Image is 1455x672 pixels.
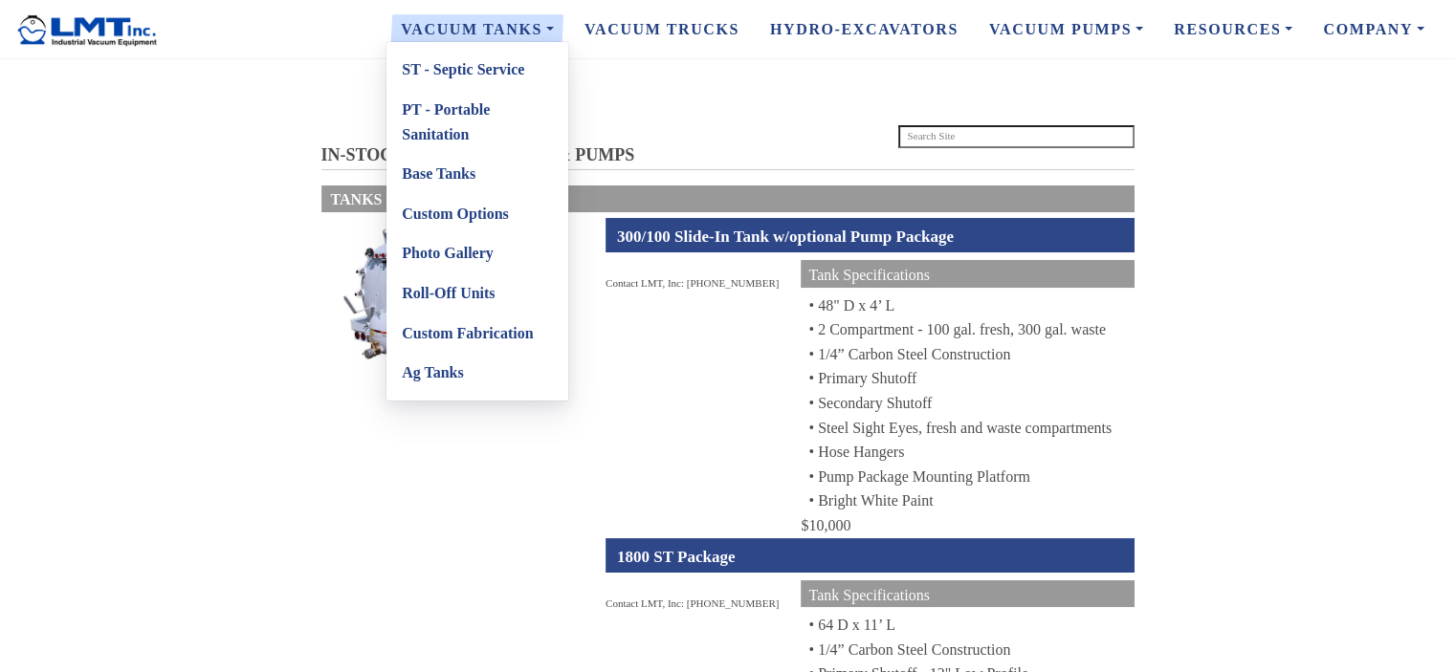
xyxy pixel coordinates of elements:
[606,277,779,289] span: Contact LMT, Inc: [PHONE_NUMBER]
[386,194,568,234] a: Custom Options
[386,90,568,154] a: PT - Portable Sanitation
[898,125,1135,148] input: Search Site
[321,218,574,378] img: Stacks Image 128203
[386,233,568,273] a: Photo Gallery
[321,145,635,164] span: IN-STOCK TANKS, TRUCKS, & PUMPS
[808,587,929,603] span: Tank Specifications
[1308,10,1440,50] a: Company
[617,548,735,566] span: 1800 ST Package
[15,13,159,47] img: LMT Inc.
[606,597,779,609] span: Contact LMT, Inc: [PHONE_NUMBER]
[331,191,383,207] span: TANKS
[974,10,1158,50] a: Vacuum Pumps
[808,267,929,283] span: Tank Specifications
[386,353,568,393] a: Ag Tanks
[755,10,974,50] a: Hydro-Excavators
[386,314,568,354] a: Custom Fabrication
[617,228,954,246] span: 300/100 Slide-In Tank w/optional Pump Package
[386,154,568,194] a: Base Tanks
[386,50,568,90] a: ST - Septic Service
[801,293,1134,513] div: • 48" D x 4’ L • 2 Compartment - 100 gal. fresh, 300 gal. waste • 1/4” Carbon Steel Construction ...
[1158,10,1308,50] a: Resources
[386,273,568,314] a: Roll-Off Units
[569,10,755,50] a: Vacuum Trucks
[801,513,1134,538] div: $10,000
[386,10,569,50] a: Vacuum Tanks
